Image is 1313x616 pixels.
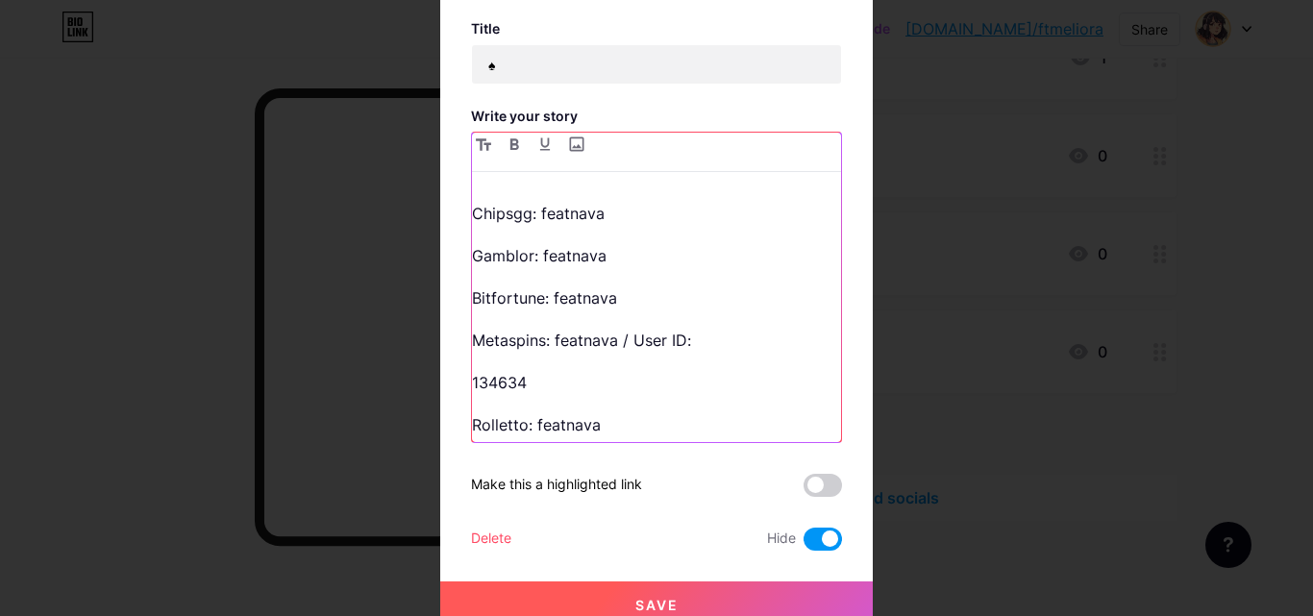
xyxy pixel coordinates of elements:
[471,474,642,497] div: Make this a highlighted link
[472,369,841,396] p: 134634
[472,200,841,227] p: Chipsgg: featnava
[472,327,841,354] p: Metaspins: featnava / User ID:
[471,528,511,551] div: Delete
[767,528,796,551] span: Hide
[472,242,841,269] p: Gamblor: featnava
[472,45,841,84] input: Title
[472,284,841,311] p: Bitfortune: featnava
[471,20,842,37] h3: Title
[471,108,842,124] h3: Write your story
[635,597,679,613] span: Save
[472,411,841,438] p: Rolletto: featnava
